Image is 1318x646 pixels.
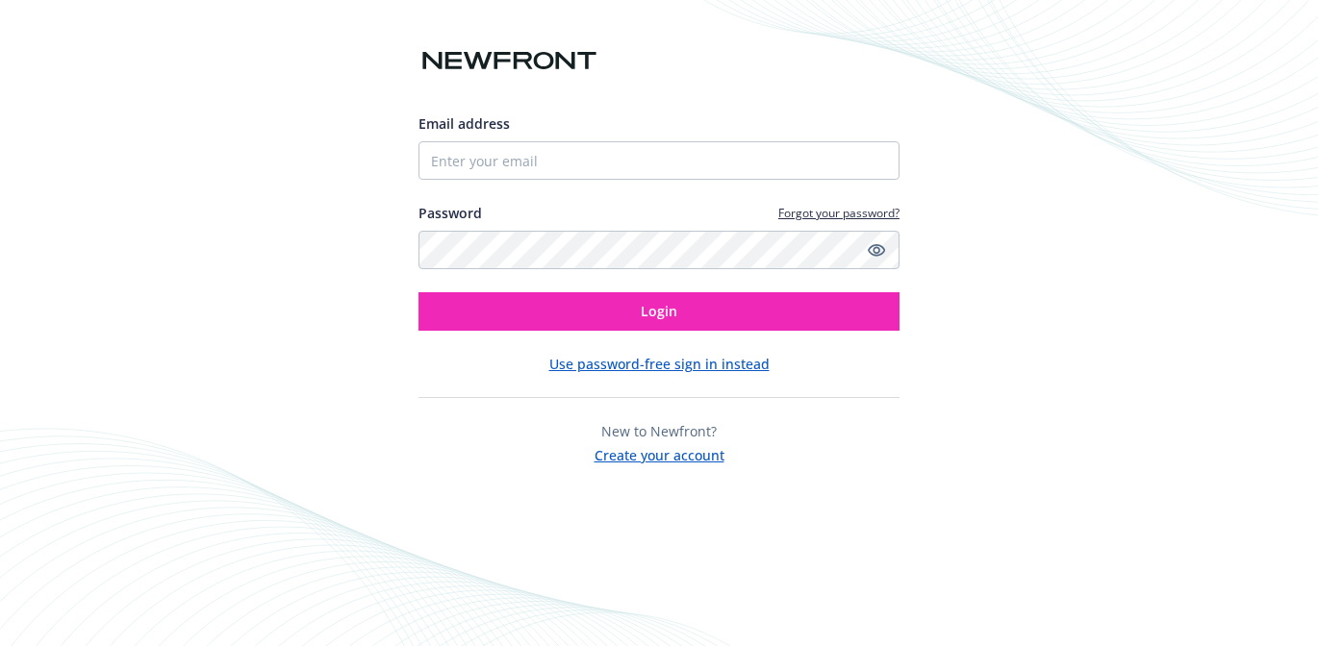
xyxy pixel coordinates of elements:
button: Create your account [595,441,724,465]
input: Enter your email [418,141,900,180]
img: Newfront logo [418,44,600,78]
button: Use password-free sign in instead [549,354,770,374]
input: Enter your password [418,231,900,269]
span: Login [641,302,677,320]
label: Password [418,203,482,223]
span: New to Newfront? [601,422,717,440]
button: Login [418,292,900,331]
a: Forgot your password? [778,205,900,221]
span: Email address [418,114,510,133]
a: Show password [865,238,888,261]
